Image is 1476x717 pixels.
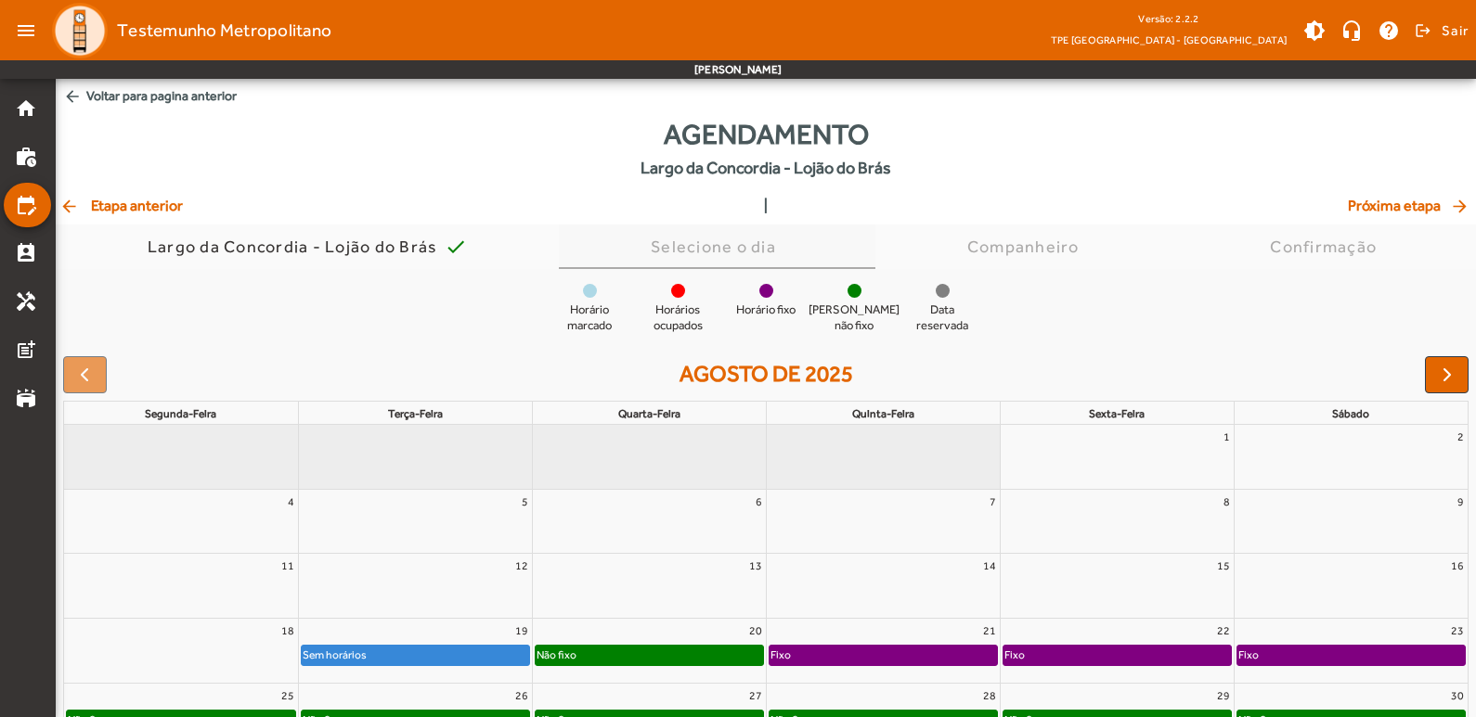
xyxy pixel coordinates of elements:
[532,619,766,684] td: 20 de agosto de 2025
[1220,490,1234,514] a: 8 de agosto de 2025
[1442,16,1469,45] span: Sair
[1237,646,1260,664] div: Fixo
[64,554,298,619] td: 11 de agosto de 2025
[1270,237,1384,256] div: Confirmação
[979,684,1000,708] a: 28 de agosto de 2025
[278,619,298,643] a: 18 de agosto de 2025
[745,684,766,708] a: 27 de agosto de 2025
[745,619,766,643] a: 20 de agosto de 2025
[141,403,220,424] a: segunda-feira
[752,490,766,514] a: 6 de agosto de 2025
[64,489,298,554] td: 4 de agosto de 2025
[15,387,37,409] mat-icon: stadium
[1051,31,1287,49] span: TPE [GEOGRAPHIC_DATA] - [GEOGRAPHIC_DATA]
[298,619,532,684] td: 19 de agosto de 2025
[641,155,891,180] span: Largo da Concordia - Lojão do Brás
[764,195,768,217] span: |
[986,490,1000,514] a: 7 de agosto de 2025
[664,113,869,155] span: Agendamento
[770,646,792,664] div: Fixo
[532,489,766,554] td: 6 de agosto de 2025
[15,339,37,361] mat-icon: post_add
[809,302,900,334] span: [PERSON_NAME] não fixo
[278,684,298,708] a: 25 de agosto de 2025
[1412,17,1469,45] button: Sair
[7,12,45,49] mat-icon: menu
[641,302,715,334] span: Horários ocupados
[680,361,853,388] h2: agosto de 2025
[64,619,298,684] td: 18 de agosto de 2025
[1220,425,1234,449] a: 1 de agosto de 2025
[1234,425,1468,489] td: 2 de agosto de 2025
[59,197,82,215] mat-icon: arrow_back
[445,236,467,258] mat-icon: check
[1234,554,1468,619] td: 16 de agosto de 2025
[511,554,532,578] a: 12 de agosto de 2025
[1447,684,1468,708] a: 30 de agosto de 2025
[59,195,183,217] span: Etapa anterior
[1447,619,1468,643] a: 23 de agosto de 2025
[1213,684,1234,708] a: 29 de agosto de 2025
[1348,195,1472,217] span: Próxima etapa
[1000,425,1234,489] td: 1 de agosto de 2025
[63,87,82,106] mat-icon: arrow_back
[511,684,532,708] a: 26 de agosto de 2025
[15,242,37,264] mat-icon: perm_contact_calendar
[1003,646,1026,664] div: Fixo
[52,3,108,58] img: Logo TPE
[15,97,37,120] mat-icon: home
[979,619,1000,643] a: 21 de agosto de 2025
[1234,489,1468,554] td: 9 de agosto de 2025
[532,554,766,619] td: 13 de agosto de 2025
[1328,403,1373,424] a: sábado
[15,290,37,313] mat-icon: handyman
[1447,554,1468,578] a: 16 de agosto de 2025
[298,554,532,619] td: 12 de agosto de 2025
[1000,489,1234,554] td: 8 de agosto de 2025
[56,79,1476,113] span: Voltar para pagina anterior
[615,403,684,424] a: quarta-feira
[766,554,1000,619] td: 14 de agosto de 2025
[1000,554,1234,619] td: 15 de agosto de 2025
[148,237,446,256] div: Largo da Concordia - Lojão do Brás
[117,16,331,45] span: Testemunho Metropolitano
[905,302,979,334] span: Data reservada
[967,237,1087,256] div: Companheiro
[766,619,1000,684] td: 21 de agosto de 2025
[745,554,766,578] a: 13 de agosto de 2025
[552,302,627,334] span: Horário marcado
[384,403,447,424] a: terça-feira
[848,403,918,424] a: quinta-feira
[302,646,368,664] div: Sem horários
[1234,619,1468,684] td: 23 de agosto de 2025
[284,490,298,514] a: 4 de agosto de 2025
[278,554,298,578] a: 11 de agosto de 2025
[979,554,1000,578] a: 14 de agosto de 2025
[298,489,532,554] td: 5 de agosto de 2025
[511,619,532,643] a: 19 de agosto de 2025
[518,490,532,514] a: 5 de agosto de 2025
[15,194,37,216] mat-icon: edit_calendar
[1213,554,1234,578] a: 15 de agosto de 2025
[1450,197,1472,215] mat-icon: arrow_forward
[15,146,37,168] mat-icon: work_history
[736,302,796,318] span: Horário fixo
[1085,403,1148,424] a: sexta-feira
[1454,490,1468,514] a: 9 de agosto de 2025
[45,3,331,58] a: Testemunho Metropolitano
[1000,619,1234,684] td: 22 de agosto de 2025
[1051,7,1287,31] div: Versão: 2.2.2
[1454,425,1468,449] a: 2 de agosto de 2025
[766,489,1000,554] td: 7 de agosto de 2025
[651,237,783,256] div: Selecione o dia
[1213,619,1234,643] a: 22 de agosto de 2025
[536,646,577,664] div: Não fixo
